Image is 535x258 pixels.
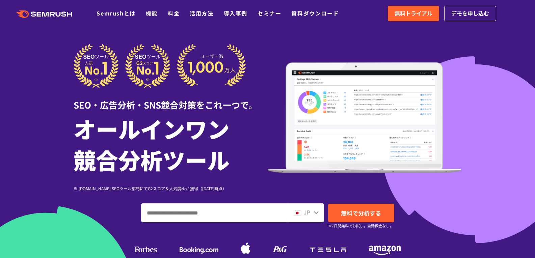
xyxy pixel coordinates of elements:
[304,208,310,216] span: JP
[168,9,180,17] a: 料金
[291,9,339,17] a: 資料ダウンロード
[74,185,268,192] div: ※ [DOMAIN_NAME] SEOツール部門にてG2スコア＆人気度No.1獲得（[DATE]時点）
[224,9,247,17] a: 導入事例
[190,9,213,17] a: 活用方法
[146,9,158,17] a: 機能
[444,6,496,21] a: デモを申し込む
[141,204,288,222] input: ドメイン、キーワードまたはURLを入力してください
[395,9,432,18] span: 無料トライアル
[97,9,135,17] a: Semrushとは
[258,9,281,17] a: セミナー
[451,9,489,18] span: デモを申し込む
[74,113,268,175] h1: オールインワン 競合分析ツール
[341,209,381,217] span: 無料で分析する
[328,223,393,229] small: ※7日間無料でお試し。自動課金なし。
[328,204,394,222] a: 無料で分析する
[388,6,439,21] a: 無料トライアル
[74,88,268,111] div: SEO・広告分析・SNS競合対策をこれ一つで。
